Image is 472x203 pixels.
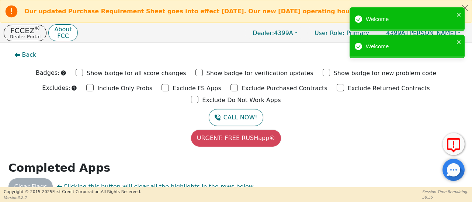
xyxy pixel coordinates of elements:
p: Include Only Probs [97,84,152,93]
p: Exclude Do Not Work Apps [202,96,281,105]
p: Session Time Remaining: [422,189,468,195]
b: Our updated Purchase Requirement Sheet goes into effect [DATE]. Our new [DATE] operating hours, w... [24,8,430,15]
p: Exclude Purchased Contracts [242,84,327,93]
a: User Role: Primary [307,26,376,40]
button: FCCEZ®Dealer Portal [4,25,46,41]
span: All Rights Reserved. [101,189,141,194]
div: Welcome [366,15,454,24]
button: close [457,10,462,19]
button: Back [8,46,42,63]
span: Clicking this button will clear all the highlights in the rows below. [56,182,255,191]
p: Dealer Portal [10,34,41,39]
sup: ® [35,25,40,32]
button: URGENT: FREE RUSHapp® [191,130,281,147]
p: FCCEZ [10,27,41,34]
p: About [54,27,72,32]
p: Show badge for all score changes [87,69,186,78]
p: Exclude Returned Contracts [348,84,430,93]
button: Report Error to FCC [442,133,465,155]
button: Close alert [458,0,472,15]
div: Welcome [366,42,454,51]
p: Primary [307,26,376,40]
p: 58:55 [422,195,468,200]
span: 4399A [253,29,293,36]
p: Copyright © 2015- 2025 First Credit Corporation. [4,189,141,195]
p: Show badge for verification updates [206,69,313,78]
button: close [457,38,462,46]
p: Badges: [36,69,60,77]
span: Dealer: [253,29,274,36]
p: Exclude FS Apps [173,84,221,93]
p: Show badge for new problem code [334,69,437,78]
p: FCC [54,33,72,39]
span: Back [22,50,37,59]
p: Excludes: [42,84,70,92]
button: AboutFCC [48,24,77,42]
button: Dealer:4399A [245,27,305,39]
button: CALL NOW! [209,109,263,126]
span: User Role : [315,29,344,36]
strong: Completed Apps [8,161,111,174]
p: Version 3.2.2 [4,195,141,200]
